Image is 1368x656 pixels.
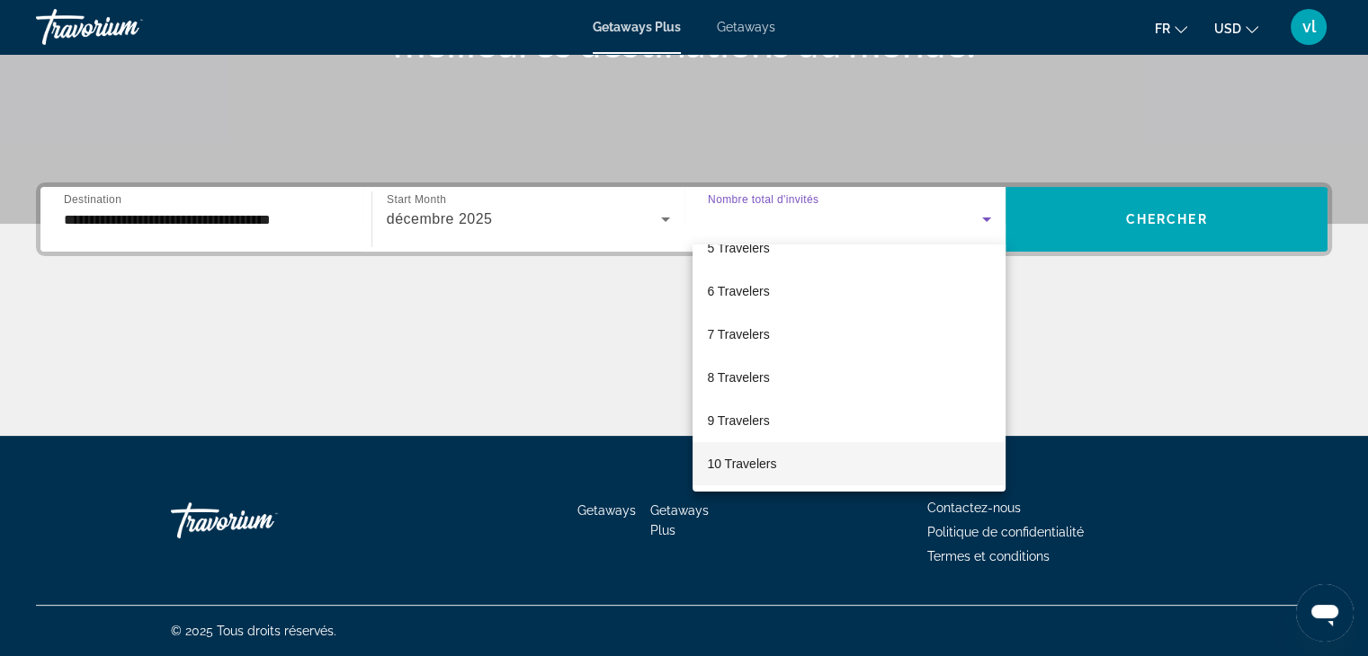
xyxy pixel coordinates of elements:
span: 9 Travelers [707,410,769,431]
span: 5 Travelers [707,237,769,259]
span: 6 Travelers [707,280,769,302]
span: 8 Travelers [707,367,769,388]
iframe: Bouton de lancement de la fenêtre de messagerie [1296,584,1354,642]
span: 10 Travelers [707,453,776,474]
span: 7 Travelers [707,324,769,345]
